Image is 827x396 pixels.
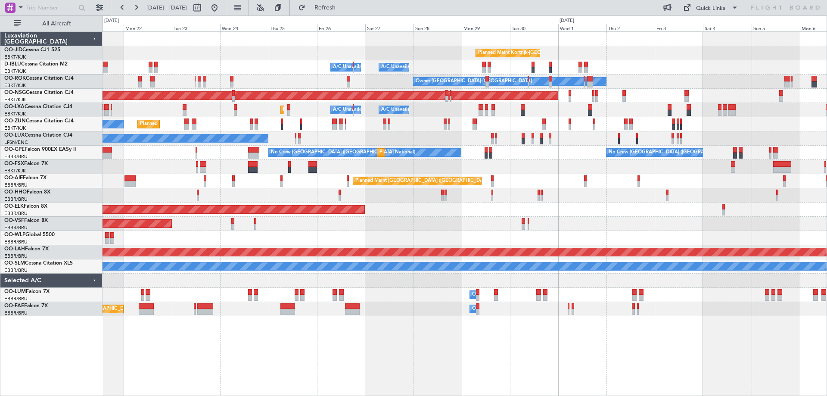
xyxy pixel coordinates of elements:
a: OO-AIEFalcon 7X [4,175,47,181]
div: Owner Melsbroek Air Base [472,288,531,301]
a: LFSN/ENC [4,139,28,146]
a: OO-ZUNCessna Citation CJ4 [4,118,74,124]
a: EBBR/BRU [4,267,28,274]
a: OO-FAEFalcon 7X [4,303,48,309]
div: Planned Maint [GEOGRAPHIC_DATA] ([GEOGRAPHIC_DATA] National) [379,146,535,159]
div: A/C Unavailable [GEOGRAPHIC_DATA]-[GEOGRAPHIC_DATA] [381,61,519,74]
span: OO-NSG [4,90,26,95]
div: Wed 1 [558,24,606,31]
a: EBBR/BRU [4,196,28,203]
a: EBBR/BRU [4,182,28,188]
div: Wed 24 [220,24,268,31]
button: All Aircraft [9,17,93,31]
a: EBKT/KJK [4,97,26,103]
div: Owner [GEOGRAPHIC_DATA]-[GEOGRAPHIC_DATA] [416,75,532,88]
div: No Crew [GEOGRAPHIC_DATA] ([GEOGRAPHIC_DATA] National) [271,146,415,159]
div: Sat 27 [365,24,413,31]
a: EBKT/KJK [4,168,26,174]
div: Planned Maint Kortrijk-[GEOGRAPHIC_DATA] [478,47,578,59]
span: OO-WLP [4,232,25,237]
span: OO-ELK [4,204,24,209]
a: EBBR/BRU [4,225,28,231]
a: D-IBLUCessna Citation M2 [4,62,68,67]
div: [DATE] [560,17,574,25]
a: EBBR/BRU [4,253,28,259]
span: OO-GPE [4,147,25,152]
a: OO-FSXFalcon 7X [4,161,48,166]
div: Tue 30 [510,24,558,31]
div: Mon 22 [124,24,172,31]
div: Tue 23 [172,24,220,31]
span: OO-SLM [4,261,25,266]
button: Refresh [294,1,346,15]
div: Sun 28 [413,24,462,31]
a: EBBR/BRU [4,239,28,245]
div: Sat 4 [703,24,751,31]
a: OO-ELKFalcon 8X [4,204,47,209]
div: [DATE] [104,17,119,25]
span: OO-JID [4,47,22,53]
a: EBKT/KJK [4,68,26,75]
a: EBKT/KJK [4,54,26,60]
a: OO-SLMCessna Citation XLS [4,261,73,266]
div: A/C Unavailable [381,103,417,116]
span: OO-ZUN [4,118,26,124]
a: EBBR/BRU [4,210,28,217]
div: Quick Links [696,4,725,13]
a: OO-LUXCessna Citation CJ4 [4,133,72,138]
span: OO-LUM [4,289,26,294]
a: OO-LUMFalcon 7X [4,289,50,294]
a: OO-NSGCessna Citation CJ4 [4,90,74,95]
span: [DATE] - [DATE] [146,4,187,12]
span: OO-AIE [4,175,23,181]
a: EBBR/BRU [4,153,28,160]
a: OO-WLPGlobal 5500 [4,232,55,237]
div: Fri 26 [317,24,365,31]
a: EBKT/KJK [4,125,26,131]
div: Fri 3 [655,24,703,31]
span: OO-LAH [4,246,25,252]
span: Refresh [307,5,343,11]
a: EBKT/KJK [4,111,26,117]
span: OO-LUX [4,133,25,138]
span: OO-ROK [4,76,26,81]
div: Mon 29 [462,24,510,31]
span: OO-LXA [4,104,25,109]
a: EBKT/KJK [4,82,26,89]
span: D-IBLU [4,62,21,67]
a: EBBR/BRU [4,296,28,302]
a: OO-VSFFalcon 8X [4,218,48,223]
input: Trip Number [26,1,76,14]
div: A/C Unavailable [GEOGRAPHIC_DATA] ([GEOGRAPHIC_DATA] National) [333,103,493,116]
div: Planned Maint [GEOGRAPHIC_DATA] ([GEOGRAPHIC_DATA]) [355,175,491,187]
a: OO-GPEFalcon 900EX EASy II [4,147,76,152]
div: Sun 5 [752,24,800,31]
a: OO-HHOFalcon 8X [4,190,50,195]
a: OO-ROKCessna Citation CJ4 [4,76,74,81]
div: Thu 25 [269,24,317,31]
span: OO-FSX [4,161,24,166]
div: Thu 2 [606,24,655,31]
span: OO-HHO [4,190,27,195]
div: Planned Maint Kortrijk-[GEOGRAPHIC_DATA] [140,118,240,131]
span: OO-FAE [4,303,24,309]
a: EBBR/BRU [4,310,28,316]
div: No Crew [GEOGRAPHIC_DATA] ([GEOGRAPHIC_DATA] National) [609,146,753,159]
a: OO-LAHFalcon 7X [4,246,49,252]
button: Quick Links [679,1,743,15]
div: Owner Melsbroek Air Base [472,302,531,315]
span: All Aircraft [22,21,91,27]
span: OO-VSF [4,218,24,223]
a: OO-LXACessna Citation CJ4 [4,104,72,109]
div: Planned Maint Kortrijk-[GEOGRAPHIC_DATA] [283,103,383,116]
div: A/C Unavailable [GEOGRAPHIC_DATA] ([GEOGRAPHIC_DATA] National) [333,61,493,74]
a: OO-JIDCessna CJ1 525 [4,47,60,53]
